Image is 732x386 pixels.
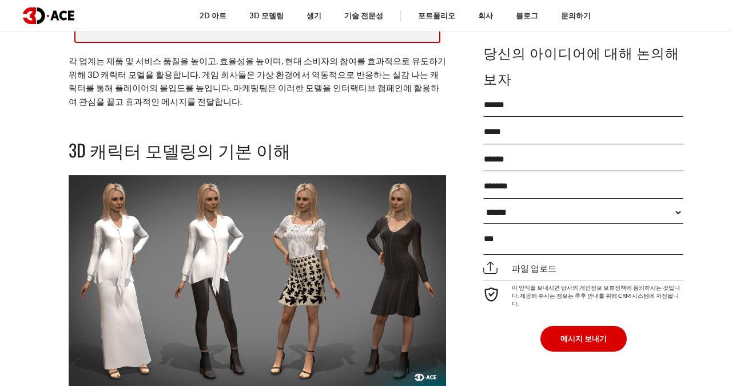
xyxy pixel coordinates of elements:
font: 각 업계는 제품 및 서비스 품질을 높이고, 효율성을 높이며, 현대 소비자의 참여를 효과적으로 유도하기 위해 3D 캐릭터 모델을 활용합니다. 게임 회사들은 가상 환경에서 역동적... [69,56,446,106]
font: 메시지 보내기 [560,334,607,343]
font: 2D 아트 [200,11,226,20]
font: 블로그 [516,11,538,20]
font: 당신의 아이디어에 대해 논의해 보자 [483,42,679,88]
font: 기술 전문성 [344,11,383,20]
font: 이 양식을 보내시면 당사의 개인정보 보호정책에 동의하시는 것입니다. 제공해 주시는 정보는 추후 안내를 위해 CRM 시스템에 저장됩니다. [512,284,680,307]
font: 3D 모델링 [249,11,284,20]
font: 포트폴리오 [418,11,455,20]
font: 3D 캐릭터 모델링의 기본 이해 [69,137,291,163]
font: 회사 [478,11,493,20]
font: 문의하기 [561,11,591,20]
font: 파일 업로드 [512,263,556,273]
button: 메시지 보내기 [540,326,627,351]
img: 로고 다크 [23,7,74,24]
font: 생기 [307,11,321,20]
